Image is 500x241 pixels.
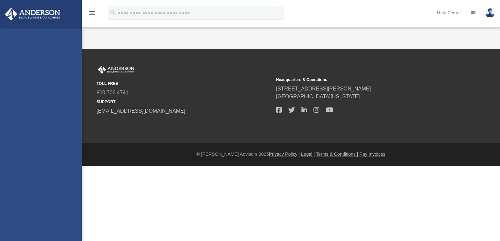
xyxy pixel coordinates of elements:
[276,86,371,91] a: [STREET_ADDRESS][PERSON_NAME]
[88,9,96,17] i: menu
[88,12,96,17] a: menu
[97,65,136,74] img: Anderson Advisors Platinum Portal
[276,94,360,99] a: [GEOGRAPHIC_DATA][US_STATE]
[359,152,385,157] a: Pay Invoices
[97,90,129,95] a: 800.706.4741
[82,151,500,158] div: © [PERSON_NAME] Advisors 2025
[301,152,315,157] a: Legal |
[316,152,358,157] a: Terms & Conditions |
[97,81,272,87] small: TOLL FREE
[97,108,185,114] a: [EMAIL_ADDRESS][DOMAIN_NAME]
[3,8,62,21] img: Anderson Advisors Platinum Portal
[276,77,451,83] small: Headquarters & Operations
[269,152,300,157] a: Privacy Policy |
[485,8,495,18] img: User Pic
[109,9,116,16] i: search
[97,99,272,105] small: SUPPORT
